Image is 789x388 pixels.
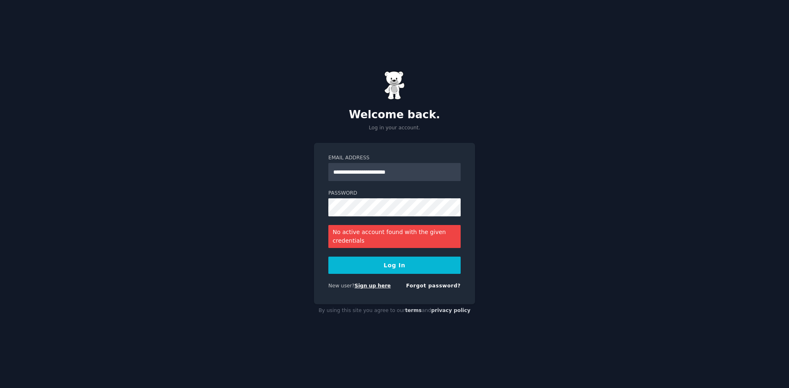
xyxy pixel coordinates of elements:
[328,225,461,248] div: No active account found with the given credentials
[405,308,422,313] a: terms
[431,308,471,313] a: privacy policy
[314,304,475,317] div: By using this site you agree to our and
[314,108,475,122] h2: Welcome back.
[384,71,405,100] img: Gummy Bear
[406,283,461,289] a: Forgot password?
[328,257,461,274] button: Log In
[355,283,391,289] a: Sign up here
[328,283,355,289] span: New user?
[328,154,461,162] label: Email Address
[328,190,461,197] label: Password
[314,124,475,132] p: Log in your account.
